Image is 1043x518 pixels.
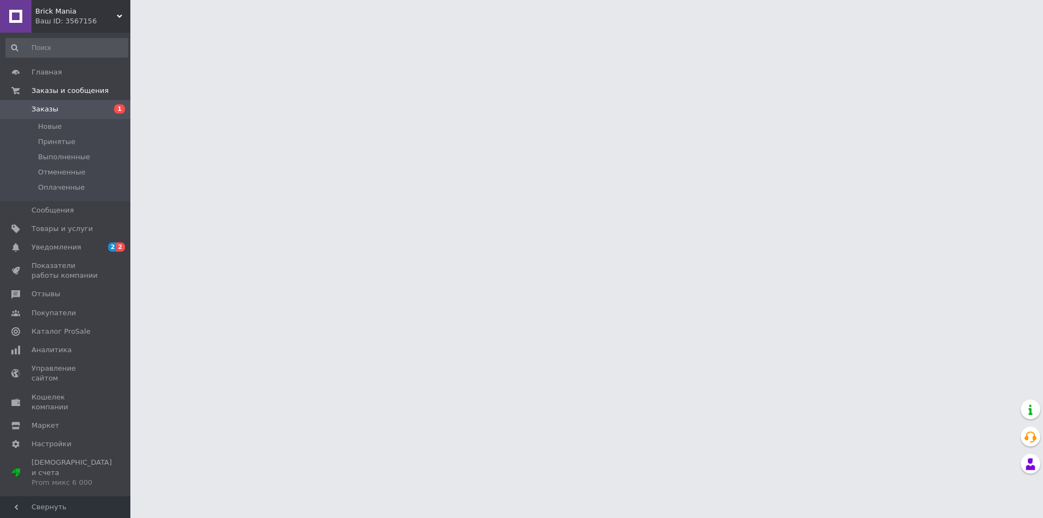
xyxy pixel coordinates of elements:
span: Отзывы [32,289,60,299]
span: Настройки [32,439,71,449]
span: Аналитика [32,345,72,355]
span: Покупатели [32,308,76,318]
span: [DEMOGRAPHIC_DATA] и счета [32,458,112,488]
span: Новые [38,122,62,132]
input: Поиск [5,38,128,58]
span: Принятые [38,137,76,147]
span: Управление сайтом [32,364,100,383]
span: Сообщения [32,205,74,215]
span: Каталог ProSale [32,327,90,336]
div: Ваш ID: 3567156 [35,16,130,26]
span: Brick Mania [35,7,117,16]
span: Уведомления [32,242,81,252]
span: Показатели работы компании [32,261,100,280]
span: Маркет [32,421,59,430]
span: Отмененные [38,167,85,177]
span: Выполненные [38,152,90,162]
div: Prom микс 6 000 [32,478,112,488]
span: Заказы и сообщения [32,86,109,96]
span: Главная [32,67,62,77]
span: Оплаченные [38,183,85,192]
span: Кошелек компании [32,392,100,412]
span: Заказы [32,104,58,114]
span: 2 [108,242,117,252]
span: Товары и услуги [32,224,93,234]
span: 1 [114,104,125,114]
span: 2 [116,242,125,252]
